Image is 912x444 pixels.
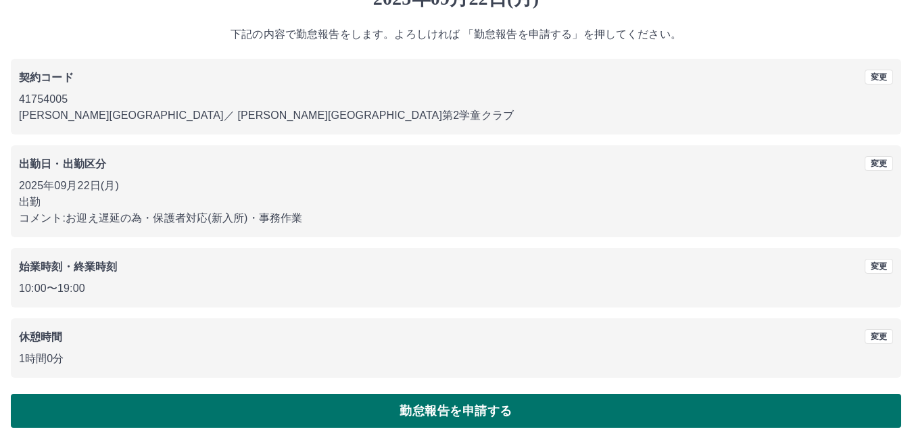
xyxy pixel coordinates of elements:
button: 変更 [865,329,893,344]
button: 変更 [865,156,893,171]
p: 10:00 〜 19:00 [19,280,893,297]
button: 変更 [865,70,893,84]
button: 変更 [865,259,893,274]
b: 休憩時間 [19,331,63,343]
button: 勤怠報告を申請する [11,394,901,428]
p: 41754005 [19,91,893,107]
b: 始業時刻・終業時刻 [19,261,117,272]
p: コメント: お迎え遅延の為・保護者対応(新入所)・事務作業 [19,210,893,226]
p: [PERSON_NAME][GEOGRAPHIC_DATA] ／ [PERSON_NAME][GEOGRAPHIC_DATA]第2学童クラブ [19,107,893,124]
b: 契約コード [19,72,74,83]
p: 下記の内容で勤怠報告をします。よろしければ 「勤怠報告を申請する」を押してください。 [11,26,901,43]
p: 1時間0分 [19,351,893,367]
p: 出勤 [19,194,893,210]
b: 出勤日・出勤区分 [19,158,106,170]
p: 2025年09月22日(月) [19,178,893,194]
